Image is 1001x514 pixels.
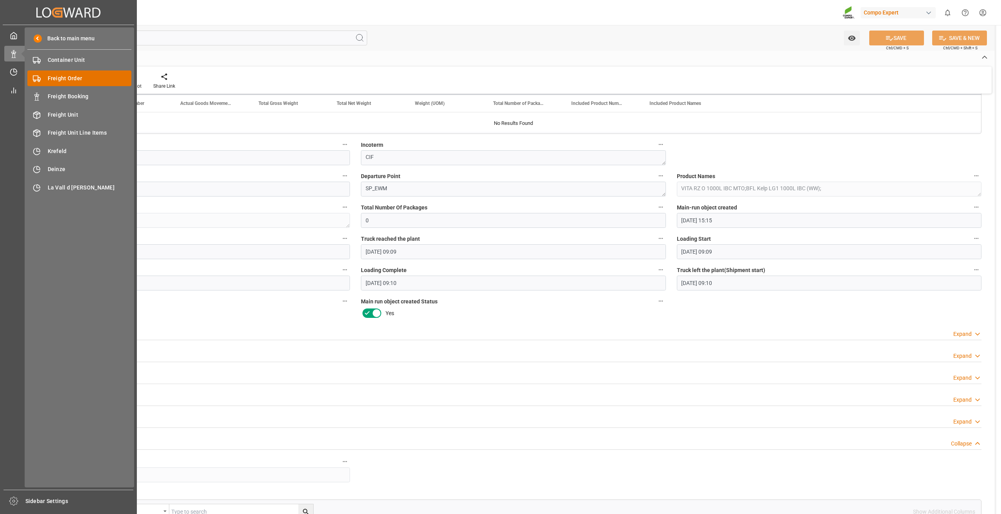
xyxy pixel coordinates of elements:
button: Warehouse Number [340,456,350,467]
button: Loading End [340,265,350,275]
button: Help Center [956,4,974,22]
span: Loading Complete [361,266,407,274]
span: Total Number of Packages [493,101,545,106]
button: Product Numbers [340,202,350,212]
a: Freight Booking [27,89,131,104]
div: Collapse [951,440,972,448]
div: Expand [953,352,972,360]
span: Total Number Of Packages [361,204,427,212]
span: Loading Start [677,235,711,243]
span: Departure Point [361,172,400,180]
a: La Vall d [PERSON_NAME] [27,180,131,195]
a: Freight Unit Line Items [27,125,131,141]
span: Back to main menu [42,34,95,43]
button: Compo Expert [861,5,939,20]
button: Truck reached the plant [656,233,666,243]
a: Container Unit [27,52,131,68]
button: Product Names [971,171,981,181]
input: DD.MM.YYYY HH:MM [677,276,981,290]
span: La Vall d [PERSON_NAME] [48,184,132,192]
button: SAVE & NEW [932,31,987,45]
span: Yes [386,309,394,317]
span: Truck reached the plant [361,235,420,243]
span: Sidebar Settings [25,497,134,505]
div: Expand [953,374,972,382]
span: Freight Order [48,74,132,83]
button: Truck left the plant(Shipment start) [971,265,981,275]
a: My Reports [4,82,133,97]
span: Total Net Weight [337,101,371,106]
button: Main run object created Status [656,296,666,306]
span: Product Names [677,172,715,180]
button: VGM Filled [340,296,350,306]
a: Freight Unit [27,107,131,122]
span: Container Unit [48,56,132,64]
button: Total Number Of Packages [656,202,666,212]
input: DD.MM.YYYY HH:MM [45,276,350,290]
span: Truck left the plant(Shipment start) [677,266,765,274]
span: Freight Booking [48,92,132,101]
button: Direct-run object created [340,233,350,243]
span: Deinze [48,165,132,173]
textarea: SP_EWM [361,182,666,197]
div: Share Link [153,83,175,90]
span: Total Gross Weight [258,101,298,106]
input: DD.MM.YYYY HH:MM [361,276,666,290]
a: Krefeld [27,143,131,159]
textarea: VITA RZ O 1000L IBC MTO;BFL Kelp LG1 1000L IBC (WW); [677,182,981,197]
input: Search Fields [36,31,367,45]
a: Deinze [27,162,131,177]
span: Ctrl/CMD + S [886,45,909,51]
textarea: CIF [361,150,666,165]
img: Screenshot%202023-09-29%20at%2010.02.21.png_1712312052.png [843,6,855,20]
span: Weight (UOM) [415,101,445,106]
button: Incoterm [656,139,666,150]
button: SAVE [869,31,924,45]
span: Main-run object created [677,204,737,212]
span: Freight Unit [48,111,132,119]
div: Expand [953,418,972,426]
a: My Cockpit [4,28,133,43]
textarea: 4268002500;2504302000; [45,213,350,228]
div: Expand [953,396,972,404]
button: Departure Point [656,171,666,181]
input: DD.MM.YYYY HH:MM [45,244,350,259]
button: License plate [340,171,350,181]
span: Ctrl/CMD + Shift + S [943,45,978,51]
span: Freight Unit Line Items [48,129,132,137]
button: Loading Start [971,233,981,243]
input: DD.MM.YYYY HH:MM [361,244,666,259]
span: Main run object created Status [361,298,438,306]
span: Actual Goods Movement Date [180,101,233,106]
input: DD.MM.YYYY HH:MM [677,244,981,259]
div: Compo Expert [861,7,936,18]
span: Included Product Names [649,101,701,106]
button: Loading Complete [656,265,666,275]
input: DD.MM.YYYY HH:MM [45,150,350,165]
button: show 0 new notifications [939,4,956,22]
button: Planned Goods Movement Date [340,139,350,150]
a: Timeslot Management [4,64,133,79]
a: Freight Order [27,70,131,86]
button: open menu [844,31,860,45]
span: Included Product Numbers [571,101,624,106]
span: Incoterm [361,141,383,149]
button: Main-run object created [971,202,981,212]
input: DD.MM.YYYY HH:MM [677,213,981,228]
span: Krefeld [48,147,132,155]
div: Expand [953,330,972,338]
